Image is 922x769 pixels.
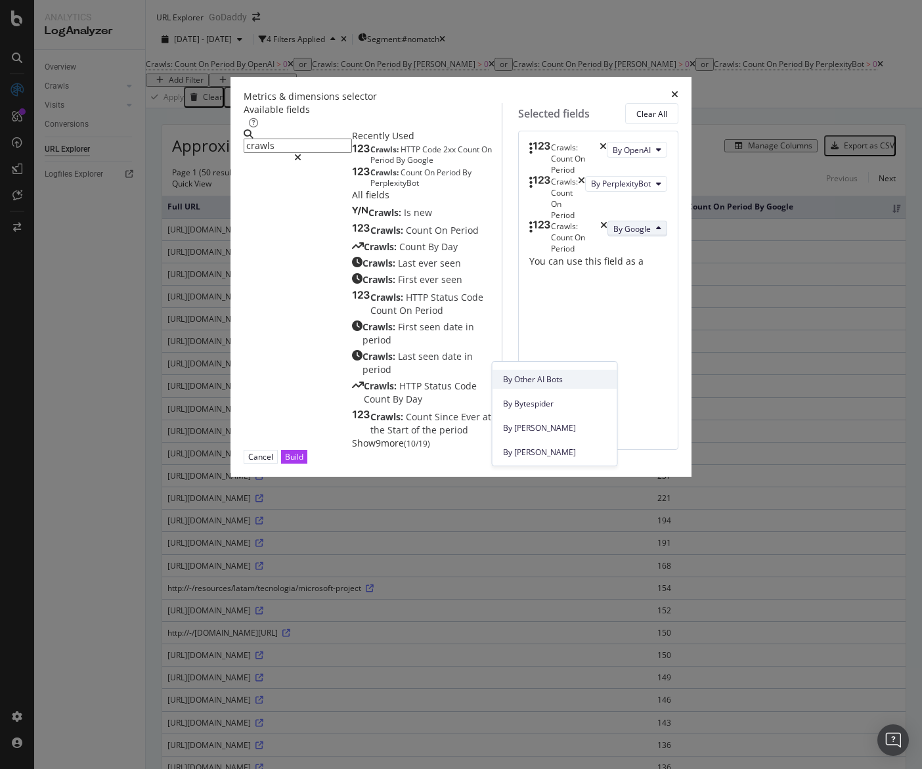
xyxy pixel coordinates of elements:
span: period [362,334,391,346]
div: Crawls: Count On PeriodtimesBy PerplexityBot [529,176,667,221]
span: ever [418,257,440,269]
span: On [435,224,450,236]
span: seen [441,273,462,286]
span: Crawls: [370,291,406,303]
span: On [424,167,437,178]
span: Count [401,167,424,178]
button: Cancel [244,450,278,464]
span: By [462,167,472,178]
span: Crawls: [370,224,406,236]
button: By PerplexityBot [585,176,667,192]
span: seen [418,350,442,363]
span: By [428,240,441,253]
span: Crawls: [370,410,406,423]
span: Period [415,304,443,317]
span: period [439,424,468,436]
span: PerplexityBot [370,177,419,188]
span: Code [461,291,483,303]
span: Since [435,410,461,423]
span: On [399,304,415,317]
span: in [464,350,473,363]
span: seen [440,257,461,269]
span: By ClaudeWeb [503,447,607,458]
span: Ever [461,410,483,423]
div: Crawls: Count On PeriodtimesBy OpenAI [529,142,667,175]
span: Day [406,393,422,405]
div: Crawls: Count On Period [551,176,578,221]
button: By OpenAI [607,142,667,158]
span: HTTP [399,380,424,392]
span: Count [370,304,399,317]
span: Count [399,240,428,253]
span: Crawls: [364,240,399,253]
button: Build [281,450,307,464]
span: HTTP [406,291,431,303]
span: Code [422,144,443,155]
span: Crawls: [370,144,401,155]
span: By ClaudeBot [503,422,607,434]
span: Crawls: [362,257,398,269]
span: the [422,424,439,436]
span: Crawls: [370,167,401,178]
span: On [481,144,492,155]
span: Crawls: [362,273,398,286]
span: at [483,410,491,423]
span: HTTP [401,144,422,155]
span: By Google [613,223,651,234]
div: Build [285,451,303,462]
span: Start [387,424,411,436]
span: By Bytespider [503,398,607,410]
div: Clear All [636,108,667,120]
span: Crawls: [364,380,399,392]
div: times [671,90,678,103]
span: the [370,424,387,436]
div: times [600,142,607,175]
div: times [578,176,585,221]
span: Count [406,410,435,423]
span: Period [370,154,396,165]
div: All fields [352,188,502,202]
div: Crawls: Count On Period [551,142,600,175]
div: Available fields [244,103,502,116]
span: date [442,350,464,363]
button: By Google [607,221,667,236]
span: date [443,320,466,333]
span: Count [458,144,481,155]
div: Crawls: Count On PeriodtimesBy Google [529,221,667,254]
span: Is [404,206,414,219]
span: First [398,273,420,286]
span: new [414,206,432,219]
span: Last [398,257,418,269]
span: By Other AI Bots [503,374,607,385]
span: Code [454,380,477,392]
span: ( 10 / 19 ) [404,438,430,449]
span: By [393,393,406,405]
div: times [600,221,607,254]
span: 2xx [443,144,458,155]
span: Last [398,350,418,363]
span: Count [406,224,435,236]
span: By [396,154,407,165]
span: Google [407,154,433,165]
span: Crawls: [362,320,398,333]
div: Open Intercom Messenger [877,724,909,756]
button: Clear All [625,103,678,124]
span: Day [441,240,458,253]
span: Crawls: [368,206,404,219]
div: Crawls: Count On Period [551,221,600,254]
span: Status [424,380,454,392]
span: Period [450,224,479,236]
span: By PerplexityBot [591,178,651,189]
div: You can use this field as a [529,255,667,268]
span: in [466,320,474,333]
span: ever [420,273,441,286]
span: of [411,424,422,436]
div: modal [230,77,691,477]
input: Search by field name [244,139,352,153]
span: By OpenAI [613,144,651,156]
div: Cancel [248,451,273,462]
span: First [398,320,420,333]
span: Crawls: [362,350,398,363]
span: Period [437,167,462,178]
span: Show 9 more [352,437,404,449]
